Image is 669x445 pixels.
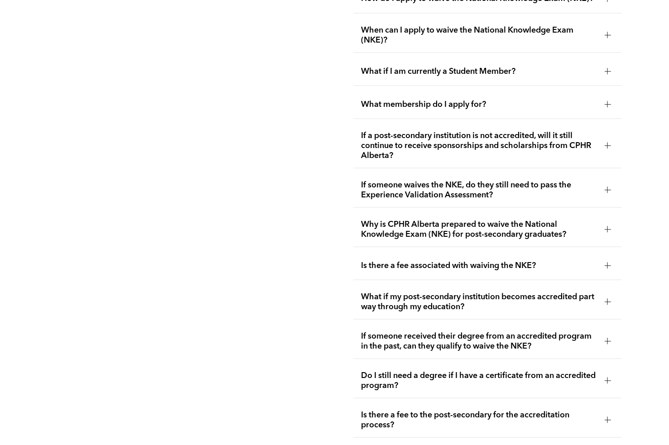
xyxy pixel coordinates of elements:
span: If someone waives the NKE, do they still need to pass the Experience Validation Assessment? [361,180,597,200]
span: If someone received their degree from an accredited program in the past, can they qualify to waiv... [361,331,597,351]
span: What membership do I apply for? [361,99,597,109]
span: Why is CPHR Alberta prepared to waive the National Knowledge Exam (NKE) for post-secondary gradua... [361,219,597,239]
span: Is there a fee associated with waiving the NKE? [361,260,597,270]
span: What if I am currently a Student Member? [361,66,597,76]
span: If a post-secondary institution is not accredited, will it still continue to receive sponsorships... [361,130,597,160]
span: When can I apply to waive the National Knowledge Exam (NKE)? [361,25,597,45]
span: Do I still need a degree if I have a certificate from an accredited program? [361,370,597,390]
span: What if my post-secondary institution becomes accredited part way through my education? [361,292,597,311]
span: Is there a fee to the post-secondary for the accreditation process? [361,410,597,430]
